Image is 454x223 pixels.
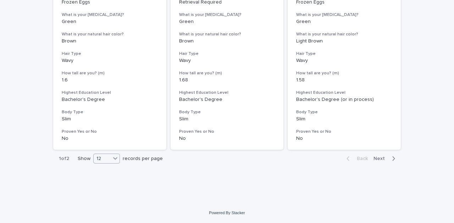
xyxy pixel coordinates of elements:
h3: What is your [MEDICAL_DATA]? [179,12,275,18]
p: Light Brown [296,38,392,44]
p: Bachelor's Degree [62,97,158,103]
p: Green [62,19,158,25]
p: Brown [179,38,275,44]
p: Show [78,156,90,162]
h3: What is your natural hair color? [296,32,392,37]
h3: What is your natural hair color? [179,32,275,37]
button: Back [341,155,371,162]
h3: Hair Type [296,51,392,57]
h3: What is your [MEDICAL_DATA]? [62,12,158,18]
h3: Proven Yes or No [62,129,158,135]
span: Back [353,156,368,161]
a: Powered By Stacker [209,211,245,215]
p: 1.68 [179,77,275,83]
div: 12 [94,155,111,162]
h3: How tall are you? (m) [179,70,275,76]
h3: Hair Type [62,51,158,57]
h3: What is your [MEDICAL_DATA]? [296,12,392,18]
p: Green [296,19,392,25]
p: No [296,136,392,142]
p: Bachelor's Degree [179,97,275,103]
p: 1.58 [296,77,392,83]
h3: How tall are you? (m) [62,70,158,76]
p: No [62,136,158,142]
h3: How tall are you? (m) [296,70,392,76]
h3: Body Type [62,109,158,115]
span: Next [373,156,389,161]
p: Wavy [296,58,392,64]
p: Brown [62,38,158,44]
h3: Highest Education Level [179,90,275,96]
button: Next [371,155,401,162]
h3: What is your natural hair color? [62,32,158,37]
h3: Highest Education Level [62,90,158,96]
h3: Hair Type [179,51,275,57]
p: Wavy [179,58,275,64]
p: Wavy [62,58,158,64]
p: Slim [62,116,158,122]
p: Bachelor's Degree (or in process) [296,97,392,103]
h3: Body Type [296,109,392,115]
p: Slim [179,116,275,122]
p: 1.6 [62,77,158,83]
h3: Proven Yes or No [179,129,275,135]
h3: Proven Yes or No [296,129,392,135]
p: 1 of 2 [53,150,75,167]
p: Green [179,19,275,25]
h3: Highest Education Level [296,90,392,96]
p: No [179,136,275,142]
p: records per page [123,156,163,162]
h3: Body Type [179,109,275,115]
p: Slim [296,116,392,122]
